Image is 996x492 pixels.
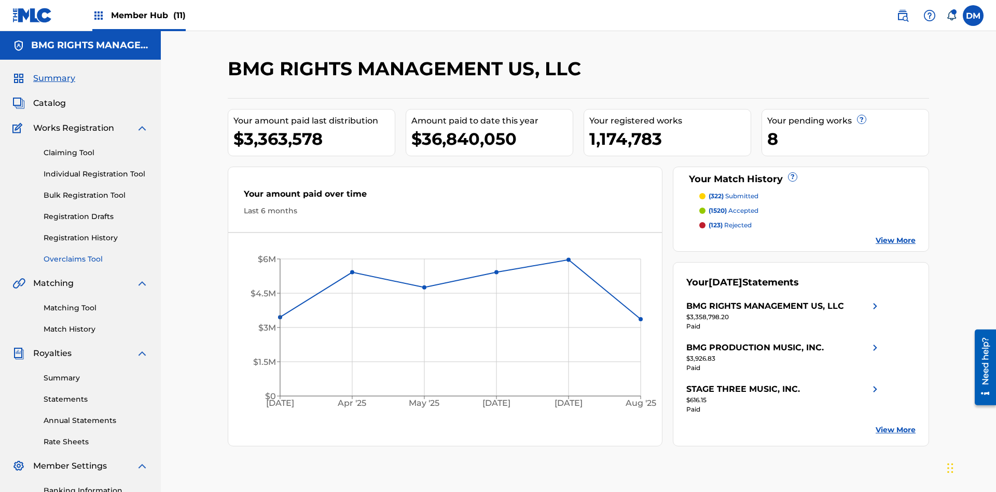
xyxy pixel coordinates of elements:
div: STAGE THREE MUSIC, INC. [686,383,800,395]
a: View More [876,425,916,435]
div: 8 [767,127,929,151]
a: BMG PRODUCTION MUSIC, INC.right chevron icon$3,926.83Paid [686,341,881,373]
tspan: [DATE] [483,399,511,408]
div: Drag [947,453,953,484]
a: BMG RIGHTS MANAGEMENT US, LLCright chevron icon$3,358,798.20Paid [686,300,881,331]
div: Your Match History [686,172,916,186]
div: Your Statements [686,276,799,290]
div: BMG PRODUCTION MUSIC, INC. [686,341,824,354]
span: (123) [709,221,723,229]
div: Your amount paid over time [244,188,646,206]
img: Catalog [12,97,25,110]
a: SummarySummary [12,72,75,85]
div: Help [919,5,940,26]
div: Paid [686,363,881,373]
div: BMG RIGHTS MANAGEMENT US, LLC [686,300,844,312]
span: (11) [173,10,186,20]
h5: BMG RIGHTS MANAGEMENT US, LLC [31,39,148,51]
div: $616.15 [686,395,881,405]
tspan: $4.5M [251,289,276,298]
a: Registration Drafts [44,211,148,222]
div: Last 6 months [244,206,646,216]
span: ? [789,173,797,181]
tspan: Apr '25 [338,399,367,408]
a: (1520) accepted [699,206,916,215]
span: (322) [709,192,724,200]
a: (123) rejected [699,221,916,230]
p: submitted [709,192,758,201]
img: Member Settings [12,460,25,472]
a: Match History [44,324,148,335]
tspan: Aug '25 [625,399,656,408]
p: rejected [709,221,752,230]
img: expand [136,277,148,290]
tspan: May '25 [409,399,440,408]
img: help [923,9,936,22]
a: Bulk Registration Tool [44,190,148,201]
div: $3,926.83 [686,354,881,363]
span: Works Registration [33,122,114,134]
img: Top Rightsholders [92,9,105,22]
img: right chevron icon [869,383,881,395]
tspan: $1.5M [253,357,276,367]
div: User Menu [963,5,984,26]
img: Accounts [12,39,25,52]
div: 1,174,783 [589,127,751,151]
div: $3,358,798.20 [686,312,881,322]
div: Paid [686,322,881,331]
p: accepted [709,206,758,215]
img: MLC Logo [12,8,52,23]
span: Catalog [33,97,66,110]
img: right chevron icon [869,300,881,312]
a: Matching Tool [44,303,148,313]
a: CatalogCatalog [12,97,66,110]
tspan: [DATE] [555,399,583,408]
span: (1520) [709,207,727,214]
div: Your registered works [589,115,751,127]
img: Summary [12,72,25,85]
a: Individual Registration Tool [44,169,148,180]
h2: BMG RIGHTS MANAGEMENT US, LLC [228,57,586,80]
tspan: [DATE] [266,399,294,408]
div: Your amount paid last distribution [233,115,395,127]
a: Rate Sheets [44,436,148,447]
span: Summary [33,72,75,85]
tspan: $3M [258,323,276,333]
img: expand [136,122,148,134]
a: Statements [44,394,148,405]
div: $3,363,578 [233,127,395,151]
a: Registration History [44,233,148,243]
div: $36,840,050 [411,127,573,151]
a: Claiming Tool [44,147,148,158]
a: View More [876,235,916,246]
img: right chevron icon [869,341,881,354]
a: Public Search [892,5,913,26]
div: Notifications [946,10,957,21]
iframe: Chat Widget [944,442,996,492]
span: Member Hub [111,9,186,21]
span: Matching [33,277,74,290]
tspan: $0 [265,391,276,401]
img: Works Registration [12,122,26,134]
tspan: $6M [258,254,276,264]
span: ? [857,115,866,124]
img: search [896,9,909,22]
a: (322) submitted [699,192,916,201]
a: STAGE THREE MUSIC, INC.right chevron icon$616.15Paid [686,383,881,414]
div: Paid [686,405,881,414]
span: Royalties [33,347,72,360]
img: expand [136,460,148,472]
div: Your pending works [767,115,929,127]
img: expand [136,347,148,360]
a: Annual Statements [44,415,148,426]
iframe: Resource Center [967,325,996,411]
a: Summary [44,373,148,384]
span: [DATE] [709,277,742,288]
img: Royalties [12,347,25,360]
div: Amount paid to date this year [411,115,573,127]
a: Overclaims Tool [44,254,148,265]
span: Member Settings [33,460,107,472]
